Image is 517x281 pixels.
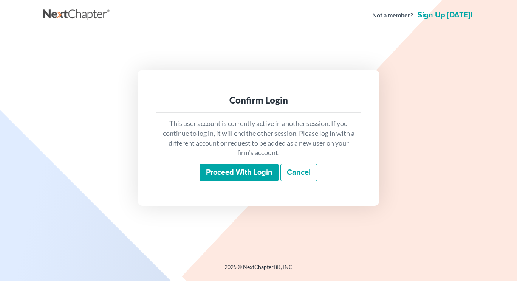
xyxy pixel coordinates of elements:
strong: Not a member? [372,11,413,20]
p: This user account is currently active in another session. If you continue to log in, it will end ... [162,119,355,158]
div: Confirm Login [162,94,355,106]
div: 2025 © NextChapterBK, INC [43,263,474,277]
a: Sign up [DATE]! [416,11,474,19]
a: Cancel [280,164,317,181]
input: Proceed with login [200,164,279,181]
